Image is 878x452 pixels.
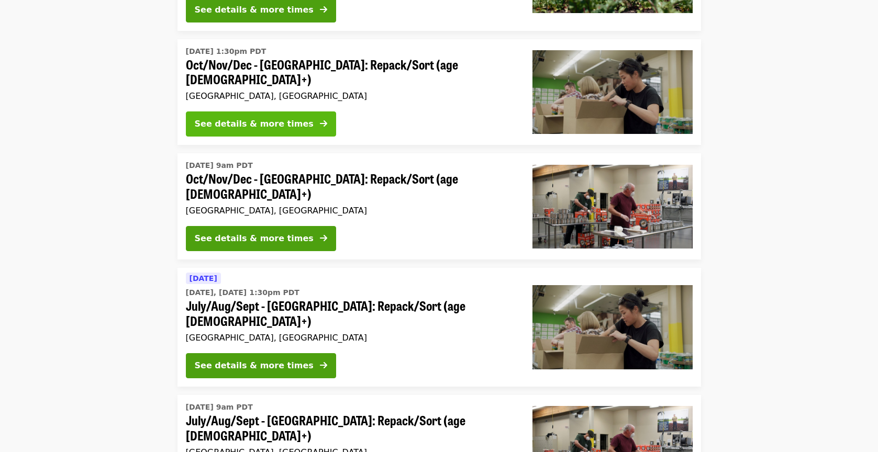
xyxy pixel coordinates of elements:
time: [DATE] 9am PDT [186,402,253,413]
div: See details & more times [195,359,314,372]
span: [DATE] [190,274,217,282]
a: See details for "July/Aug/Sept - Portland: Repack/Sort (age 8+)" [177,268,701,387]
div: See details & more times [195,4,314,16]
div: [GEOGRAPHIC_DATA], [GEOGRAPHIC_DATA] [186,333,516,343]
time: [DATE], [DATE] 1:30pm PDT [186,287,299,298]
button: See details & more times [186,111,336,137]
span: Oct/Nov/Dec - [GEOGRAPHIC_DATA]: Repack/Sort (age [DEMOGRAPHIC_DATA]+) [186,171,516,201]
a: See details for "Oct/Nov/Dec - Portland: Repack/Sort (age 8+)" [177,39,701,145]
i: arrow-right icon [320,5,327,15]
div: [GEOGRAPHIC_DATA], [GEOGRAPHIC_DATA] [186,91,516,101]
time: [DATE] 1:30pm PDT [186,46,266,57]
button: See details & more times [186,353,336,378]
img: July/Aug/Sept - Portland: Repack/Sort (age 8+) organized by Oregon Food Bank [532,285,693,369]
time: [DATE] 9am PDT [186,160,253,171]
img: Oct/Nov/Dec - Portland: Repack/Sort (age 8+) organized by Oregon Food Bank [532,50,693,134]
img: Oct/Nov/Dec - Portland: Repack/Sort (age 16+) organized by Oregon Food Bank [532,165,693,248]
div: See details & more times [195,232,314,245]
div: [GEOGRAPHIC_DATA], [GEOGRAPHIC_DATA] [186,206,516,216]
i: arrow-right icon [320,119,327,129]
div: See details & more times [195,118,314,130]
i: arrow-right icon [320,233,327,243]
i: arrow-right icon [320,360,327,370]
span: July/Aug/Sept - [GEOGRAPHIC_DATA]: Repack/Sort (age [DEMOGRAPHIC_DATA]+) [186,298,516,329]
span: Oct/Nov/Dec - [GEOGRAPHIC_DATA]: Repack/Sort (age [DEMOGRAPHIC_DATA]+) [186,57,516,87]
a: See details for "Oct/Nov/Dec - Portland: Repack/Sort (age 16+)" [177,153,701,259]
span: July/Aug/Sept - [GEOGRAPHIC_DATA]: Repack/Sort (age [DEMOGRAPHIC_DATA]+) [186,413,516,443]
button: See details & more times [186,226,336,251]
